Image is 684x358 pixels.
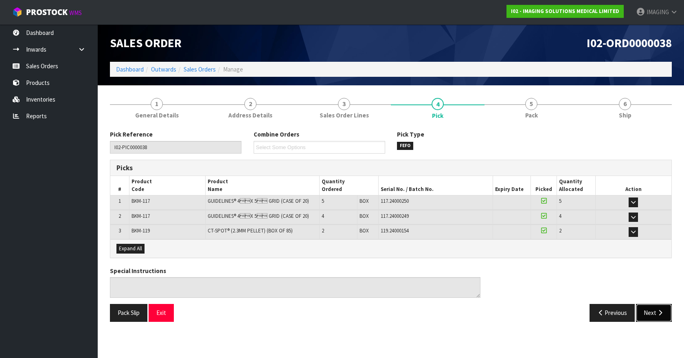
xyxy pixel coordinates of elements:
span: 5 [322,197,324,204]
span: 2 [118,213,121,219]
h3: Picks [116,164,385,172]
img: cube-alt.png [12,7,22,17]
span: Picked [535,186,552,193]
button: Previous [590,304,635,321]
span: BKM-119 [132,227,150,234]
th: Expiry Date [493,176,531,195]
span: ProStock [26,7,68,17]
span: 117.24000249 [381,213,409,219]
a: Dashboard [116,65,144,73]
th: Product Name [205,176,319,195]
span: 5 [559,197,561,204]
th: Quantity Ordered [320,176,379,195]
span: 2 [559,227,561,234]
th: Action [595,176,671,195]
span: CT-SPOT® (2.3MM PELLET) (BOX OF 85) [208,227,293,234]
span: 117.24000250 [381,197,409,204]
span: 119.24000154 [381,227,409,234]
span: 4 [559,213,561,219]
span: Sales Order [110,35,182,50]
span: Pack [525,111,538,119]
span: GUIDELINES® 4X 5 GRID (CASE OF 20) [208,197,309,204]
span: 4 [322,213,324,219]
span: 1 [118,197,121,204]
span: 2 [322,227,324,234]
strong: I02 - IMAGING SOLUTIONS MEDICAL LIMITED [511,8,619,15]
span: Sales Order Lines [320,111,369,119]
th: Serial No. / Batch No. [379,176,493,195]
span: BOX [360,227,369,234]
th: # [110,176,129,195]
span: 1 [151,98,163,110]
button: Expand All [116,244,145,254]
span: Manage [223,65,243,73]
span: IMAGING [647,8,669,16]
span: GUIDELINES® 4X 5 GRID (CASE OF 20) [208,213,309,219]
small: WMS [69,9,82,17]
span: Pick [110,124,672,328]
button: Next [636,304,672,321]
span: Expand All [119,245,142,252]
label: Combine Orders [254,130,299,139]
a: Outwards [151,65,176,73]
span: 3 [338,98,350,110]
th: Quantity Allocated [557,176,595,195]
span: 6 [619,98,631,110]
button: Pack Slip [110,304,147,321]
a: Sales Orders [184,65,216,73]
label: Pick Type [397,130,424,139]
label: Pick Reference [110,130,153,139]
span: FEFO [397,142,413,150]
span: 4 [432,98,444,110]
span: BOX [360,213,369,219]
span: 2 [244,98,256,110]
span: BKM-117 [132,213,150,219]
span: Address Details [228,111,272,119]
th: Product Code [129,176,206,195]
button: Exit [149,304,174,321]
span: General Details [135,111,179,119]
span: 3 [118,227,121,234]
span: 5 [525,98,537,110]
label: Special Instructions [110,267,166,275]
span: Ship [619,111,631,119]
span: I02-ORD0000038 [587,35,672,50]
span: Pick [432,111,443,120]
span: BKM-117 [132,197,150,204]
span: BOX [360,197,369,204]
